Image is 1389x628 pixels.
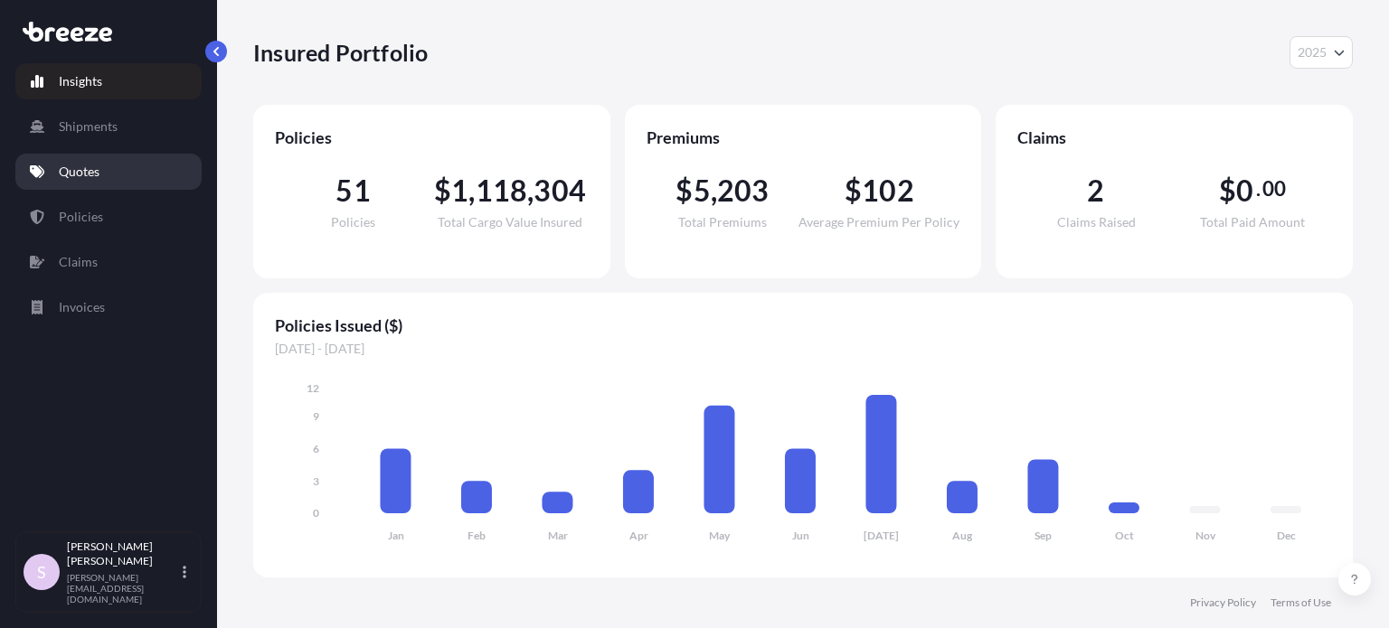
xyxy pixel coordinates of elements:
tspan: Dec [1277,529,1296,542]
a: Quotes [15,154,202,190]
span: , [711,176,717,205]
a: Shipments [15,108,202,145]
span: , [527,176,534,205]
a: Privacy Policy [1190,595,1256,610]
span: 203 [717,176,770,205]
p: [PERSON_NAME] [PERSON_NAME] [67,539,179,568]
span: . [1256,182,1261,196]
tspan: 3 [313,474,319,488]
span: Policies [331,216,375,229]
a: Claims [15,244,202,280]
tspan: Jun [792,529,809,542]
span: Total Paid Amount [1200,216,1305,229]
tspan: Sep [1035,529,1052,542]
span: Average Premium Per Policy [798,216,959,229]
span: 2025 [1298,43,1327,61]
span: 51 [335,176,370,205]
tspan: Mar [548,529,568,542]
span: Total Cargo Value Insured [438,216,582,229]
tspan: 6 [313,442,319,455]
span: Policies [275,127,589,148]
span: [DATE] - [DATE] [275,340,1331,358]
tspan: Jan [388,529,404,542]
span: 5 [694,176,711,205]
span: 2 [1087,176,1104,205]
span: 304 [534,176,586,205]
a: Insights [15,63,202,99]
tspan: May [709,529,731,542]
button: Year Selector [1290,36,1353,69]
tspan: 9 [313,409,319,423]
span: 118 [476,176,528,205]
span: $ [845,176,862,205]
span: Claims [1017,127,1331,148]
span: 102 [862,176,914,205]
a: Invoices [15,289,202,325]
tspan: Nov [1195,529,1216,542]
a: Terms of Use [1271,595,1331,610]
tspan: Oct [1115,529,1134,542]
span: 1 [451,176,468,205]
tspan: Apr [629,529,648,542]
span: $ [1219,176,1236,205]
tspan: 12 [307,381,319,395]
span: $ [434,176,451,205]
span: Total Premiums [678,216,767,229]
span: Claims Raised [1057,216,1136,229]
p: Shipments [59,117,118,136]
p: Invoices [59,298,105,316]
tspan: Feb [468,529,486,542]
p: Insights [59,72,102,90]
span: 0 [1236,176,1253,205]
tspan: 0 [313,506,319,520]
tspan: Aug [952,529,973,542]
a: Policies [15,199,202,235]
p: Policies [59,208,103,226]
span: S [37,563,46,581]
p: Insured Portfolio [253,38,428,67]
span: $ [676,176,693,205]
p: [PERSON_NAME][EMAIL_ADDRESS][DOMAIN_NAME] [67,572,179,605]
span: , [468,176,475,205]
span: 00 [1262,182,1286,196]
tspan: [DATE] [864,529,899,542]
p: Claims [59,253,98,271]
p: Quotes [59,163,99,181]
span: Policies Issued ($) [275,314,1331,336]
span: Premiums [647,127,960,148]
